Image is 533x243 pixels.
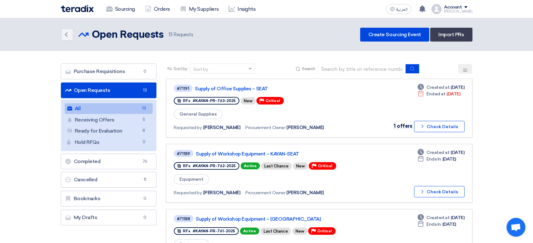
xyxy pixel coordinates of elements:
[418,156,456,162] div: [DATE]
[286,189,324,196] span: [PERSON_NAME]
[245,124,285,131] span: Procurement Owner
[426,91,445,97] span: Ended at
[426,221,441,228] span: Ends In
[193,229,235,233] span: #KAYAN-PR-761-2025
[173,65,187,72] span: Sort by
[65,103,153,114] a: All
[414,186,465,197] button: Check Details
[203,189,241,196] span: [PERSON_NAME]
[386,4,411,14] button: العربية
[183,164,190,168] span: RFx
[175,2,224,16] a: My Suppliers
[241,97,256,105] div: New
[430,28,472,42] a: Import PRs
[396,7,407,12] span: العربية
[261,228,291,235] div: Last Chance
[141,195,149,202] span: 0
[317,229,332,233] span: Critical
[426,149,449,156] span: Created at
[241,162,260,169] span: Active
[224,2,261,16] a: Insights
[174,174,209,184] span: Equipment
[168,31,193,38] span: Requests
[61,172,157,188] a: Cancelled11
[183,229,190,233] span: RFx
[61,82,157,98] a: Open Requests13
[140,105,148,112] span: 13
[444,10,472,13] div: [PERSON_NAME]
[507,218,525,237] a: Open chat
[140,127,148,134] span: 8
[65,137,153,148] a: Hold RFQs
[431,4,442,14] img: profile_test.png
[418,91,460,97] div: [DATE]
[193,164,236,168] span: #KAYAN-PR-762-2025
[101,2,140,16] a: Sourcing
[140,116,148,123] span: 5
[418,221,456,228] div: [DATE]
[426,84,449,91] span: Created at
[414,121,465,132] button: Check Details
[292,228,307,235] div: New
[444,5,462,10] div: Account
[61,64,157,79] a: Purchase Requisitions0
[174,124,202,131] span: Requested by
[92,29,164,41] h2: Open Requests
[141,177,149,183] span: 11
[203,124,241,131] span: [PERSON_NAME]
[61,5,94,12] img: Teradix logo
[245,189,285,196] span: Procurement Owner
[418,214,464,221] div: [DATE]
[293,162,308,170] div: New
[193,99,236,103] span: #KAYAN-PR-763-2025
[168,32,172,37] span: 13
[302,65,315,72] span: Search
[177,152,190,156] div: #71189
[65,126,153,136] a: Ready for Evaluation
[177,217,190,221] div: #71188
[141,87,149,93] span: 13
[196,216,354,222] a: Supply of Workshop Equipment – [GEOGRAPHIC_DATA]
[426,156,441,162] span: Ends In
[418,84,464,91] div: [DATE]
[196,151,354,157] a: Supply of Workshop Equipment – KAYAN-SEAT
[286,124,324,131] span: [PERSON_NAME]
[195,86,353,92] a: Supply of Office Supplies – SEAT
[394,123,412,129] span: 1 offers
[426,214,449,221] span: Created at
[266,99,280,103] span: Critical
[174,109,222,119] span: General Supplies
[318,64,406,74] input: Search by title or reference number
[360,28,429,42] a: Create Sourcing Event
[318,164,332,168] span: Critical
[65,115,153,125] a: Receiving Offers
[240,228,259,235] span: Active
[61,191,157,206] a: Bookmarks0
[183,99,190,103] span: RFx
[141,68,149,75] span: 0
[177,87,189,91] div: #71191
[140,139,148,145] span: 0
[418,149,464,156] div: [DATE]
[61,154,157,169] a: Completed76
[140,2,175,16] a: Orders
[61,210,157,225] a: My Drafts0
[174,189,202,196] span: Requested by
[141,158,149,165] span: 76
[141,214,149,221] span: 0
[193,66,208,73] div: Sort by
[261,162,292,170] div: Last Chance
